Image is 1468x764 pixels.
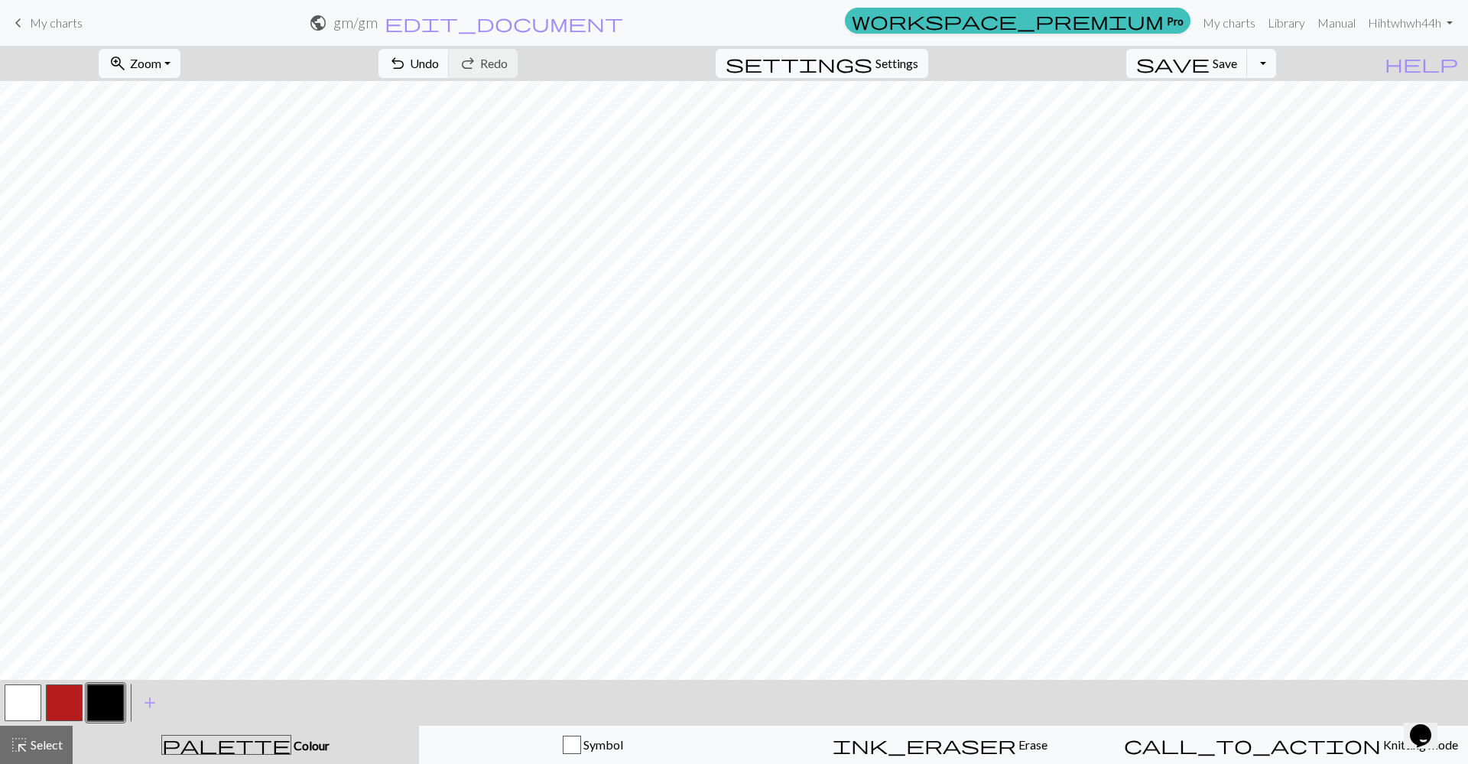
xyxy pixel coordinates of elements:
span: workspace_premium [852,10,1164,31]
a: My charts [1197,8,1262,38]
span: Knitting mode [1381,737,1458,752]
span: Erase [1016,737,1047,752]
a: Hihtwhwh44h [1362,8,1459,38]
span: highlight_alt [10,734,28,756]
span: Symbol [581,737,623,752]
span: Colour [291,738,330,753]
button: Zoom [99,49,180,78]
span: My charts [30,15,83,30]
span: Undo [410,56,439,70]
span: add [141,692,159,714]
span: zoom_in [109,53,127,74]
button: Symbol [419,726,767,764]
span: keyboard_arrow_left [9,12,28,34]
a: Manual [1311,8,1362,38]
button: Save [1126,49,1248,78]
span: Save [1213,56,1237,70]
span: palette [162,734,291,756]
a: Library [1262,8,1311,38]
button: Knitting mode [1114,726,1468,764]
span: undo [388,53,407,74]
span: public [309,12,327,34]
span: save [1136,53,1210,74]
button: SettingsSettings [716,49,928,78]
button: Undo [378,49,450,78]
i: Settings [726,54,872,73]
span: help [1385,53,1458,74]
span: edit_document [385,12,623,34]
h2: gm / gm [333,14,378,31]
button: Colour [73,726,419,764]
iframe: chat widget [1404,703,1453,749]
span: Settings [875,54,918,73]
span: ink_eraser [833,734,1016,756]
a: Pro [845,8,1190,34]
button: Erase [766,726,1114,764]
span: Zoom [130,56,161,70]
span: settings [726,53,872,74]
span: call_to_action [1124,734,1381,756]
a: My charts [9,10,83,36]
span: Select [28,737,63,752]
